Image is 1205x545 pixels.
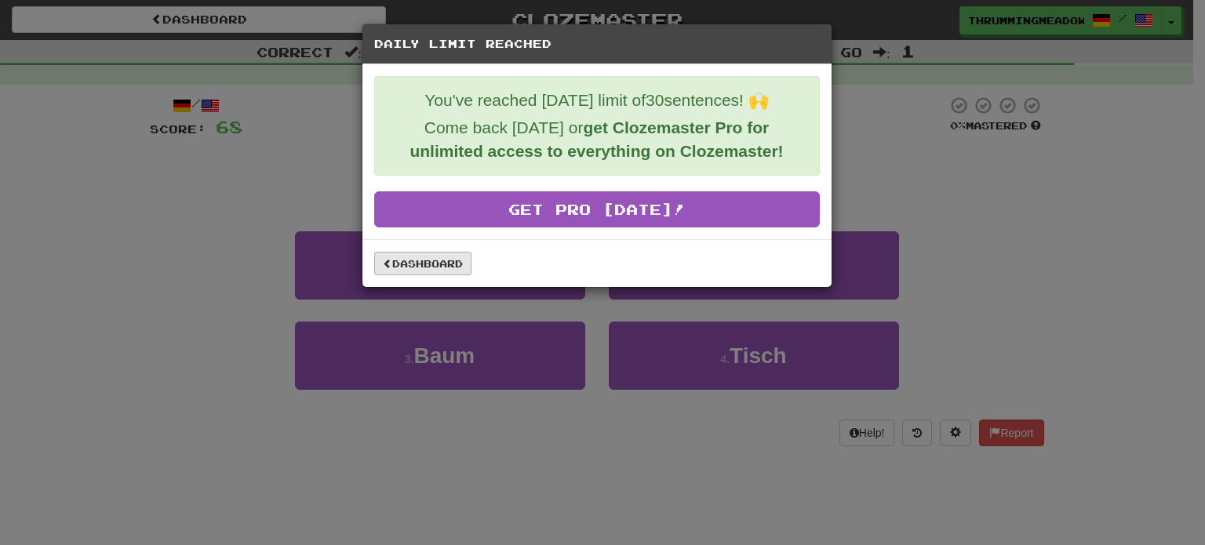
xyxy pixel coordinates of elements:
[387,89,807,112] p: You've reached [DATE] limit of 30 sentences! 🙌
[374,36,820,52] h5: Daily Limit Reached
[374,191,820,227] a: Get Pro [DATE]!
[387,116,807,163] p: Come back [DATE] or
[374,252,471,275] a: Dashboard
[410,118,783,160] strong: get Clozemaster Pro for unlimited access to everything on Clozemaster!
